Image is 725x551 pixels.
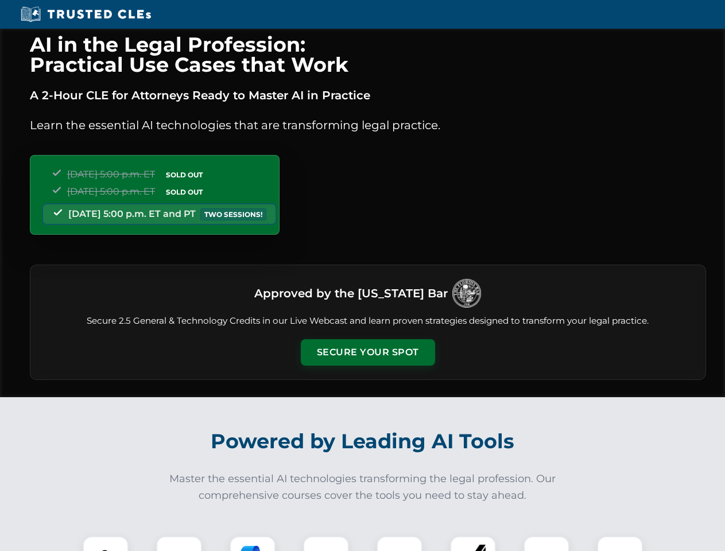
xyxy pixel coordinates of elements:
img: Logo [452,279,481,308]
p: Secure 2.5 General & Technology Credits in our Live Webcast and learn proven strategies designed ... [44,315,692,328]
h2: Powered by Leading AI Tools [45,421,681,461]
h3: Approved by the [US_STATE] Bar [254,283,448,304]
p: Master the essential AI technologies transforming the legal profession. Our comprehensive courses... [162,471,564,504]
p: Learn the essential AI technologies that are transforming legal practice. [30,116,706,134]
span: [DATE] 5:00 p.m. ET [67,169,155,180]
span: [DATE] 5:00 p.m. ET [67,186,155,197]
img: Trusted CLEs [17,6,154,23]
button: Secure Your Spot [301,339,435,366]
span: SOLD OUT [162,169,207,181]
span: SOLD OUT [162,186,207,198]
p: A 2-Hour CLE for Attorneys Ready to Master AI in Practice [30,86,706,104]
h1: AI in the Legal Profession: Practical Use Cases that Work [30,34,706,75]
